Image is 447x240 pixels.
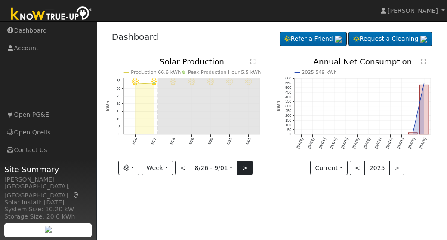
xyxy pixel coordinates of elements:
button: < [350,161,365,175]
a: Request a Cleaning [348,32,432,46]
text: 8/27 [150,137,157,145]
text: 5 [118,125,120,129]
text: [DATE] [396,137,405,149]
a: Refer a Friend [280,32,347,46]
span: [PERSON_NAME] [388,7,438,14]
text: [DATE] [385,137,394,149]
text: 350 [285,100,291,104]
rect: onclick="" [420,85,429,135]
text: [DATE] [407,137,416,149]
span: Site Summary [4,164,92,175]
text: 9/01 [245,137,252,145]
a: Map [72,192,80,199]
text: [DATE] [374,137,382,149]
img: retrieve [420,36,427,43]
circle: onclick="" [423,82,425,84]
button: < [175,161,190,175]
div: System Size: 10.20 kW [4,205,92,214]
div: [GEOGRAPHIC_DATA], [GEOGRAPHIC_DATA] [4,182,92,200]
text: [DATE] [307,137,315,149]
text: 8/26 [131,137,138,145]
text: 8/30 [207,137,214,145]
text: 250 [285,109,291,113]
text: 0 [289,132,291,137]
text: 600 [285,76,291,80]
div: Storage Size: 20.0 kWh [4,212,92,221]
i: 8/26 - Clear [132,79,139,85]
text: 150 [285,118,291,122]
text: [DATE] [363,137,371,149]
button: > [237,161,253,175]
i: 8/27 - Clear [151,79,157,85]
text: Peak Production Hour 5.5 kWh [188,70,261,76]
text:  [250,58,256,64]
img: retrieve [335,36,342,43]
text: [DATE] [351,137,360,149]
text: 400 [285,95,291,99]
div: Solar Install: [DATE] [4,198,92,207]
text: [DATE] [296,137,304,149]
text: [DATE] [318,137,327,149]
rect: onclick="" [409,133,418,134]
img: Know True-Up [6,5,97,24]
text: 8/31 [226,137,233,145]
text: [DATE] [329,137,338,149]
text: 10 [116,117,120,121]
text: kWh [276,101,281,112]
text: 25 [116,94,120,98]
text: Solar Production [160,57,224,66]
text: 15 [116,109,120,114]
text: 300 [285,104,291,109]
a: Dashboard [112,32,159,42]
circle: onclick="" [134,83,136,85]
text: 100 [285,123,291,127]
text: 450 [285,90,291,94]
text: Production 66.6 kWh [131,70,181,76]
text: 8/28 [169,137,176,145]
button: Week [142,161,173,175]
text: 30 [116,86,120,91]
text: 0 [118,132,120,137]
div: [PERSON_NAME] [4,175,92,184]
button: Current [310,161,348,175]
text: [DATE] [419,137,427,149]
img: retrieve [45,226,52,233]
text: 8/29 [188,137,195,145]
text: 200 [285,113,291,118]
circle: onclick="" [412,132,413,134]
text: 550 [285,81,291,85]
text: Annual Net Consumption [313,57,412,66]
circle: onclick="" [153,82,155,84]
text: 20 [116,102,120,106]
text: 2025 549 kWh [302,70,337,76]
text: [DATE] [340,137,349,149]
button: 8/26 - 9/01 [190,161,238,175]
text: kWh [105,101,110,112]
text: 35 [116,79,120,83]
text: 500 [285,85,291,90]
button: 2025 [364,161,390,175]
text:  [421,58,426,64]
text: 50 [287,128,291,132]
